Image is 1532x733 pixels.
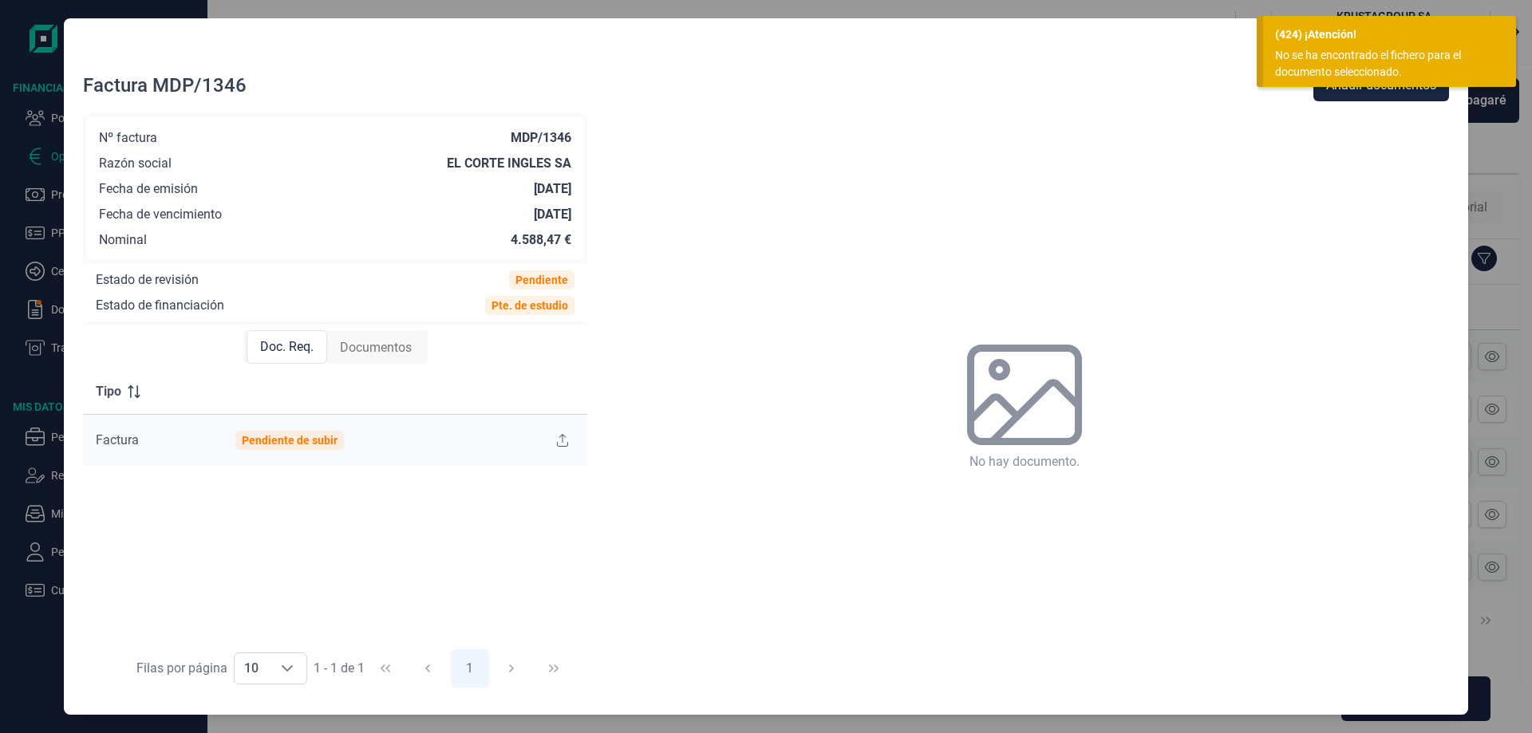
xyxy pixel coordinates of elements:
div: Estado de financiación [96,298,224,313]
div: No se ha encontrado el fichero para el documento seleccionado. [1275,47,1492,81]
div: [DATE] [534,207,571,223]
div: Documentos [327,332,424,364]
div: Filas por página [136,659,227,678]
span: 1 - 1 de 1 [314,662,365,675]
button: First Page [366,649,405,688]
div: 4.588,47 € [511,232,571,248]
div: Choose [268,653,306,684]
button: Previous Page [409,649,447,688]
div: Nº factura [99,130,157,146]
div: Nominal [99,232,147,248]
div: Factura MDP/1346 [83,73,247,98]
div: Fecha de vencimiento [99,207,222,223]
span: Tipo [96,382,121,401]
span: Doc. Req. [260,337,314,357]
span: 10 [235,653,268,684]
button: Next Page [492,649,531,688]
span: Factura [96,432,139,447]
span: No hay documento. [969,452,1080,471]
div: Estado de revisión [96,272,199,288]
div: EL CORTE INGLES SA [447,156,571,171]
span: Documentos [340,338,412,357]
div: Pte. de estudio [492,299,568,312]
div: MDP/1346 [511,130,571,146]
div: Doc. Req. [247,330,327,364]
div: Pendiente de subir [242,434,338,447]
div: (424) ¡Atención! [1275,26,1504,43]
div: Pendiente [515,274,568,286]
button: Page 1 [451,649,489,688]
button: Last Page [535,649,573,688]
div: Fecha de emisión [99,181,198,197]
div: [DATE] [534,181,571,197]
div: Razón social [99,156,172,171]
